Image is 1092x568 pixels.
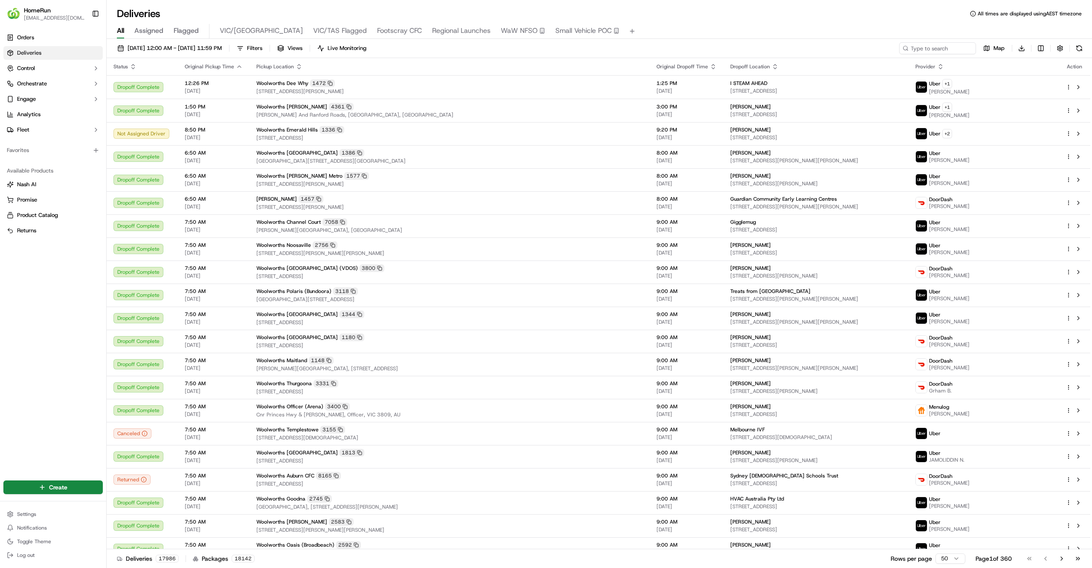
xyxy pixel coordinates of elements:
[929,80,941,87] span: Uber
[185,388,243,395] span: [DATE]
[313,26,367,36] span: VIC/TAS Flagged
[929,249,970,256] span: [PERSON_NAME]
[319,126,344,134] div: 1336
[185,342,243,348] span: [DATE]
[656,480,717,487] span: [DATE]
[256,227,643,234] span: [PERSON_NAME][GEOGRAPHIC_DATA], [GEOGRAPHIC_DATA]
[128,44,222,52] span: [DATE] 12:00 AM - [DATE] 11:59 PM
[17,95,36,103] span: Engage
[185,196,243,202] span: 6:50 AM
[17,34,34,41] span: Orders
[730,226,901,233] span: [STREET_ADDRESS]
[916,474,927,485] img: doordash_logo_v2.png
[916,313,927,324] img: uber-new-logo.jpeg
[916,197,927,208] img: doordash_logo_v2.png
[17,511,36,518] span: Settings
[185,219,243,225] span: 7:50 AM
[656,288,717,295] span: 9:00 AM
[340,310,364,318] div: 1344
[942,79,952,88] button: +1
[730,180,901,187] span: [STREET_ADDRESS][PERSON_NAME]
[929,473,953,480] span: DoorDash
[730,88,901,94] span: [STREET_ADDRESS]
[730,249,901,256] span: [STREET_ADDRESS]
[656,380,717,387] span: 9:00 AM
[256,472,314,479] span: Woolworths Auburn CFC
[307,495,332,503] div: 2745
[3,143,103,157] div: Favorites
[17,211,58,219] span: Product Catalog
[256,135,643,141] span: [STREET_ADDRESS]
[185,80,243,87] span: 12:26 PM
[310,79,335,87] div: 1472
[929,334,953,341] span: DoorDash
[929,226,970,233] span: [PERSON_NAME]
[185,380,243,387] span: 7:50 AM
[340,449,364,457] div: 1813
[942,129,952,138] button: +2
[656,411,717,418] span: [DATE]
[49,483,67,492] span: Create
[916,359,927,370] img: doordash_logo_v2.png
[3,522,103,534] button: Notifications
[916,428,927,439] img: uber-new-logo.jpeg
[916,290,927,301] img: uber-new-logo.jpeg
[555,26,612,36] span: Small Vehicle POC
[185,319,243,325] span: [DATE]
[656,272,717,279] span: [DATE]
[656,149,717,156] span: 8:00 AM
[929,104,941,111] span: Uber
[185,180,243,187] span: [DATE]
[3,77,103,91] button: Orchestrate
[730,157,901,164] span: [STREET_ADDRESS][PERSON_NAME][PERSON_NAME]
[256,457,643,464] span: [STREET_ADDRESS]
[656,457,717,464] span: [DATE]
[288,44,302,52] span: Views
[185,480,243,487] span: [DATE]
[185,449,243,456] span: 7:50 AM
[256,273,643,280] span: [STREET_ADDRESS]
[185,265,243,272] span: 7:50 AM
[185,173,243,179] span: 6:50 AM
[316,472,341,480] div: 8165
[929,295,970,302] span: [PERSON_NAME]
[916,405,927,416] img: justeat_logo.png
[24,15,85,21] span: [EMAIL_ADDRESS][DOMAIN_NAME]
[256,342,643,349] span: [STREET_ADDRESS]
[929,265,953,272] span: DoorDash
[929,203,970,210] span: [PERSON_NAME]
[113,474,151,485] div: Returned
[656,472,717,479] span: 9:00 AM
[185,149,243,156] span: 6:50 AM
[656,319,717,325] span: [DATE]
[656,311,717,318] span: 9:00 AM
[185,226,243,233] span: [DATE]
[256,173,343,179] span: Woolworths [PERSON_NAME] Metro
[730,365,901,372] span: [STREET_ADDRESS][PERSON_NAME][PERSON_NAME]
[916,243,927,255] img: uber-new-logo.jpeg
[730,111,901,118] span: [STREET_ADDRESS]
[916,266,927,278] img: doordash_logo_v2.png
[220,26,303,36] span: VIC/[GEOGRAPHIC_DATA]
[730,265,771,272] span: [PERSON_NAME]
[929,180,970,187] span: [PERSON_NAME]
[730,288,810,295] span: Treats from [GEOGRAPHIC_DATA]
[3,224,103,237] button: Returns
[256,242,311,249] span: Woolworths Noosaville
[17,126,29,134] span: Fleet
[929,364,970,371] span: [PERSON_NAME]
[113,428,151,439] button: Canceled
[3,480,103,494] button: Create
[185,357,243,364] span: 7:50 AM
[730,311,771,318] span: [PERSON_NAME]
[256,63,294,70] span: Pickup Location
[185,63,234,70] span: Original Pickup Time
[256,103,327,110] span: Woolworths [PERSON_NAME]
[730,296,901,302] span: [STREET_ADDRESS][PERSON_NAME][PERSON_NAME]
[916,151,927,162] img: uber-new-logo.jpeg
[730,357,771,364] span: [PERSON_NAME]
[916,451,927,462] img: uber-new-logo.jpeg
[7,7,20,20] img: HomeRun
[256,449,338,456] span: Woolworths [GEOGRAPHIC_DATA]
